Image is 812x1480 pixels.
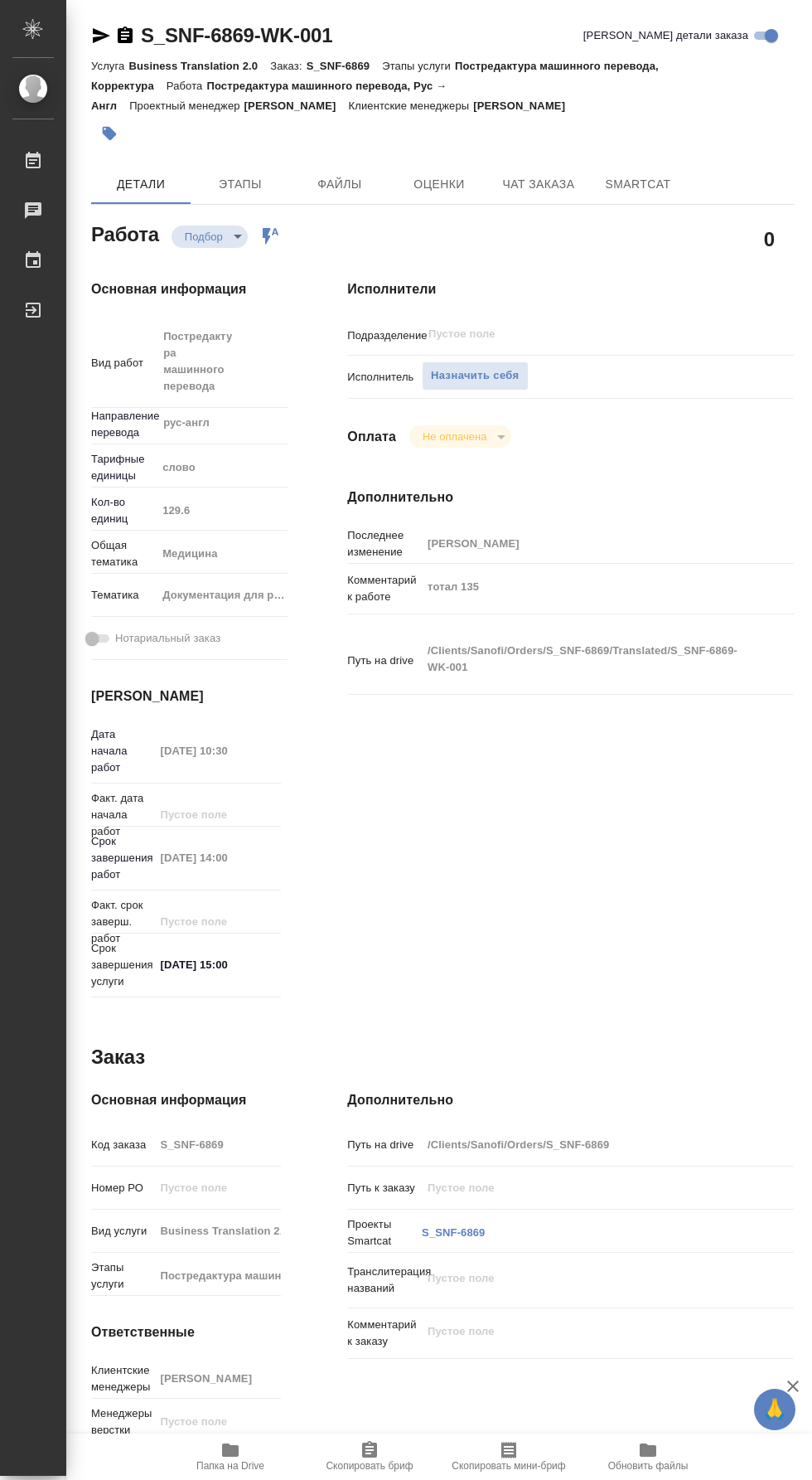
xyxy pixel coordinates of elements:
[452,1460,565,1472] span: Скопировать мини-бриф
[167,80,207,92] p: Работа
[409,425,511,448] div: Подбор
[382,60,455,72] p: Этапы услуги
[347,488,794,507] h4: Дополнительно
[101,174,181,195] span: Детали
[91,218,159,248] h2: Работа
[422,573,756,601] textarea: тотал 135
[91,1223,154,1240] p: Вид услуги
[422,1176,756,1200] input: Пустое поле
[91,408,157,441] p: Направление перевода
[431,366,519,386] span: Назначить себя
[326,1460,413,1472] span: Скопировать бриф
[154,1366,281,1390] input: Пустое поле
[115,630,220,647] span: Нотариальный заказ
[154,846,281,870] input: Пустое поле
[91,790,154,840] p: Факт. дата начала работ
[300,1434,439,1480] button: Скопировать бриф
[172,226,248,248] div: Подбор
[154,953,281,977] input: ✎ Введи что-нибудь
[91,726,154,776] p: Дата начала работ
[91,1405,154,1439] p: Менеджеры верстки
[91,537,157,570] p: Общая тематика
[91,1362,154,1395] p: Клиентские менеджеры
[439,1434,578,1480] button: Скопировать мини-бриф
[91,1090,281,1110] h4: Основная информация
[399,174,479,195] span: Оценки
[91,687,281,706] h4: [PERSON_NAME]
[91,451,157,484] p: Тарифные единицы
[422,531,756,556] input: Пустое поле
[91,1137,154,1153] p: Код заказа
[91,60,128,72] p: Услуга
[270,60,306,72] p: Заказ:
[91,355,157,371] p: Вид работ
[307,60,383,72] p: S_SNF-6869
[347,572,422,605] p: Комментарий к работе
[154,739,281,763] input: Пустое поле
[583,27,748,44] span: [PERSON_NAME] детали заказа
[347,1090,794,1110] h4: Дополнительно
[91,1180,154,1196] p: Номер РО
[180,230,228,244] button: Подбор
[347,1317,422,1350] p: Комментарий к заказу
[154,910,281,934] input: Пустое поле
[347,1264,422,1297] p: Транслитерация названий
[418,429,491,444] button: Не оплачена
[91,1322,281,1342] h4: Ответственные
[196,1460,264,1472] span: Папка на Drive
[349,99,474,112] p: Клиентские менеджеры
[578,1434,718,1480] button: Обновить файлы
[422,362,528,391] button: Назначить себя
[598,174,678,195] span: SmartCat
[154,1133,281,1157] input: Пустое поле
[347,653,422,669] p: Путь на drive
[422,1133,756,1157] input: Пустое поле
[129,99,244,112] p: Проектный менеджер
[128,60,270,72] p: Business Translation 2.0
[91,897,154,947] p: Факт. срок заверш. работ
[154,1176,281,1200] input: Пустое поле
[608,1460,689,1472] span: Обновить файлы
[91,115,128,152] button: Добавить тэг
[91,80,447,112] p: Постредактура машинного перевода, Рус → Англ
[91,1259,154,1293] p: Этапы услуги
[91,1044,145,1070] h2: Заказ
[347,527,422,560] p: Последнее изменение
[347,369,422,386] p: Исполнитель
[154,1219,281,1243] input: Пустое поле
[91,587,157,604] p: Тематика
[347,427,396,447] h4: Оплата
[347,1137,422,1153] p: Путь на drive
[157,540,307,568] div: Медицина
[347,1216,422,1250] p: Проекты Smartcat
[761,1392,789,1427] span: 🙏
[499,174,578,195] span: Чат заказа
[91,279,281,299] h4: Основная информация
[300,174,379,195] span: Файлы
[154,803,281,827] input: Пустое поле
[161,1434,300,1480] button: Папка на Drive
[115,26,135,46] button: Скопировать ссылку
[347,279,794,299] h4: Исполнители
[764,225,775,253] h2: 0
[154,1264,281,1288] input: Пустое поле
[91,494,157,527] p: Кол-во единиц
[422,637,756,682] textarea: /Clients/Sanofi/Orders/S_SNF-6869/Translated/S_SNF-6869-WK-001
[754,1389,795,1430] button: 🙏
[157,581,307,609] div: Документация для рег. органов
[201,174,280,195] span: Этапы
[141,24,332,46] a: S_SNF-6869-WK-001
[347,328,422,344] p: Подразделение
[244,99,349,112] p: [PERSON_NAME]
[347,1180,422,1196] p: Путь к заказу
[91,26,111,46] button: Скопировать ссылку для ЯМессенджера
[157,498,288,522] input: Пустое поле
[422,1226,485,1239] a: S_SNF-6869
[154,1410,281,1434] input: Пустое поле
[91,833,154,883] p: Срок завершения работ
[427,324,718,344] input: Пустое поле
[157,454,307,482] div: слово
[91,940,154,990] p: Срок завершения услуги
[473,99,578,112] p: [PERSON_NAME]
